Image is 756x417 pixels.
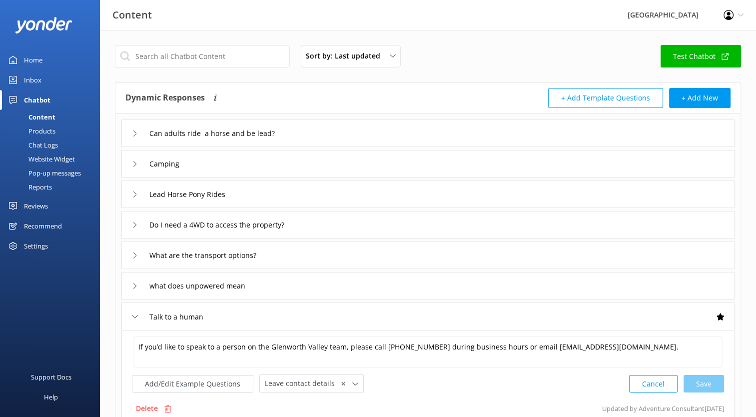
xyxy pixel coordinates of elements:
img: yonder-white-logo.png [15,17,72,33]
a: Website Widget [6,152,100,166]
div: Reviews [24,196,48,216]
span: Leave contact details [265,378,341,389]
div: Chat Logs [6,138,58,152]
a: Pop-up messages [6,166,100,180]
p: Delete [136,403,158,414]
a: Reports [6,180,100,194]
div: Chatbot [24,90,50,110]
div: Home [24,50,42,70]
a: Chat Logs [6,138,100,152]
div: Content [6,110,55,124]
textarea: If you’d like to speak to a person on the Glenworth Valley team, please call [PHONE_NUMBER] durin... [133,336,723,367]
a: Test Chatbot [661,45,741,67]
div: Help [44,387,58,407]
div: Reports [6,180,52,194]
span: ✕ [341,379,346,388]
div: Settings [24,236,48,256]
button: Cancel [629,375,678,392]
button: Add/Edit Example Questions [132,375,253,392]
h4: Dynamic Responses [125,88,205,108]
div: Pop-up messages [6,166,81,180]
div: Recommend [24,216,62,236]
button: + Add Template Questions [548,88,663,108]
div: Website Widget [6,152,75,166]
a: Content [6,110,100,124]
div: Products [6,124,55,138]
div: Inbox [24,70,41,90]
button: + Add New [669,88,731,108]
h3: Content [112,7,152,23]
div: Support Docs [31,367,71,387]
span: Sort by: Last updated [306,50,386,61]
input: Search all Chatbot Content [115,45,290,67]
a: Products [6,124,100,138]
